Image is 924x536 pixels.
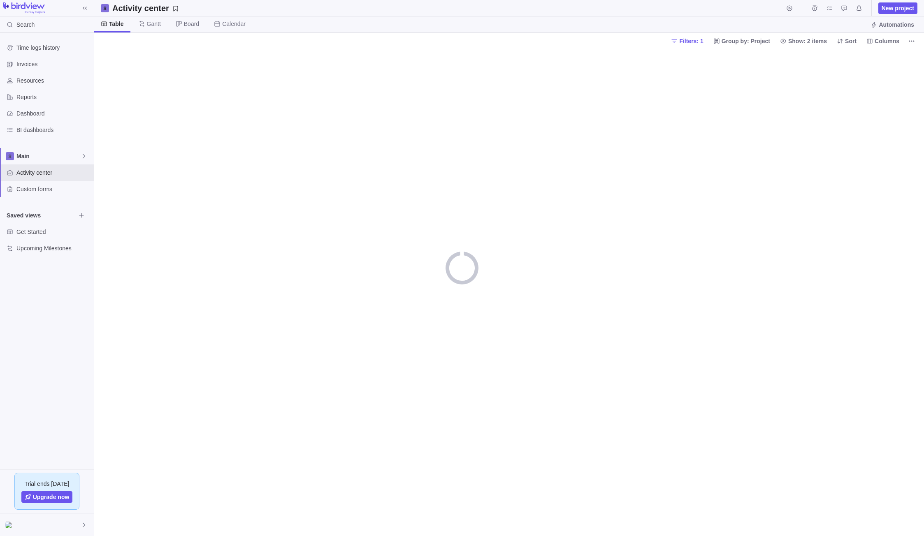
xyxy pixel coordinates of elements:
[853,2,865,14] span: Notifications
[16,109,91,118] span: Dashboard
[446,252,478,284] div: loading
[838,6,850,13] a: Approval requests
[824,6,835,13] a: My assignments
[16,76,91,85] span: Resources
[16,93,91,101] span: Reports
[3,2,45,14] img: logo
[5,520,15,530] div: Max Bogatec
[882,4,914,12] span: New project
[33,493,70,501] span: Upgrade now
[16,44,91,52] span: Time logs history
[5,522,15,528] img: Show
[710,35,773,47] span: Group by: Project
[16,126,91,134] span: BI dashboards
[879,21,914,29] span: Automations
[777,35,830,47] span: Show: 2 items
[875,37,899,45] span: Columns
[788,37,827,45] span: Show: 2 items
[109,20,124,28] span: Table
[784,2,795,14] span: Start timer
[906,35,917,47] span: More actions
[25,480,70,488] span: Trial ends [DATE]
[809,2,820,14] span: Time logs
[147,20,161,28] span: Gantt
[722,37,770,45] span: Group by: Project
[21,491,73,503] a: Upgrade now
[16,152,81,160] span: Main
[668,35,706,47] span: Filters: 1
[7,211,76,219] span: Saved views
[679,37,703,45] span: Filters: 1
[16,185,91,193] span: Custom forms
[838,2,850,14] span: Approval requests
[16,228,91,236] span: Get Started
[853,6,865,13] a: Notifications
[824,2,835,14] span: My assignments
[16,244,91,252] span: Upcoming Milestones
[867,19,917,30] span: Automations
[112,2,169,14] h2: Activity center
[184,20,199,28] span: Board
[809,6,820,13] a: Time logs
[109,2,182,14] span: Save your current layout and filters as a View
[16,60,91,68] span: Invoices
[16,169,91,177] span: Activity center
[863,35,903,47] span: Columns
[878,2,917,14] span: New project
[845,37,857,45] span: Sort
[76,210,87,221] span: Browse views
[222,20,246,28] span: Calendar
[833,35,860,47] span: Sort
[16,21,35,29] span: Search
